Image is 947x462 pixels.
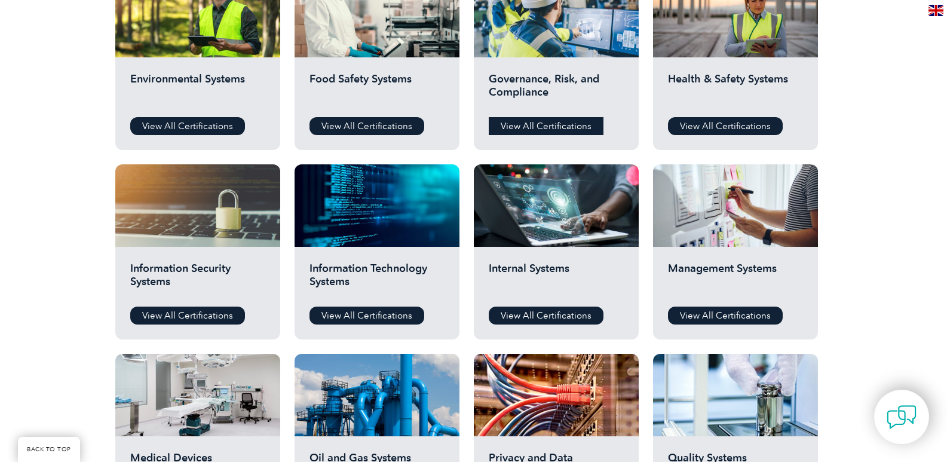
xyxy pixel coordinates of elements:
[489,307,603,325] a: View All Certifications
[309,72,445,108] h2: Food Safety Systems
[489,72,624,108] h2: Governance, Risk, and Compliance
[18,437,80,462] a: BACK TO TOP
[130,262,265,298] h2: Information Security Systems
[130,307,245,325] a: View All Certifications
[489,262,624,298] h2: Internal Systems
[668,262,803,298] h2: Management Systems
[668,307,783,325] a: View All Certifications
[309,117,424,135] a: View All Certifications
[309,262,445,298] h2: Information Technology Systems
[309,307,424,325] a: View All Certifications
[130,117,245,135] a: View All Certifications
[668,72,803,108] h2: Health & Safety Systems
[887,402,917,432] img: contact-chat.png
[668,117,783,135] a: View All Certifications
[928,5,943,16] img: en
[489,117,603,135] a: View All Certifications
[130,72,265,108] h2: Environmental Systems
